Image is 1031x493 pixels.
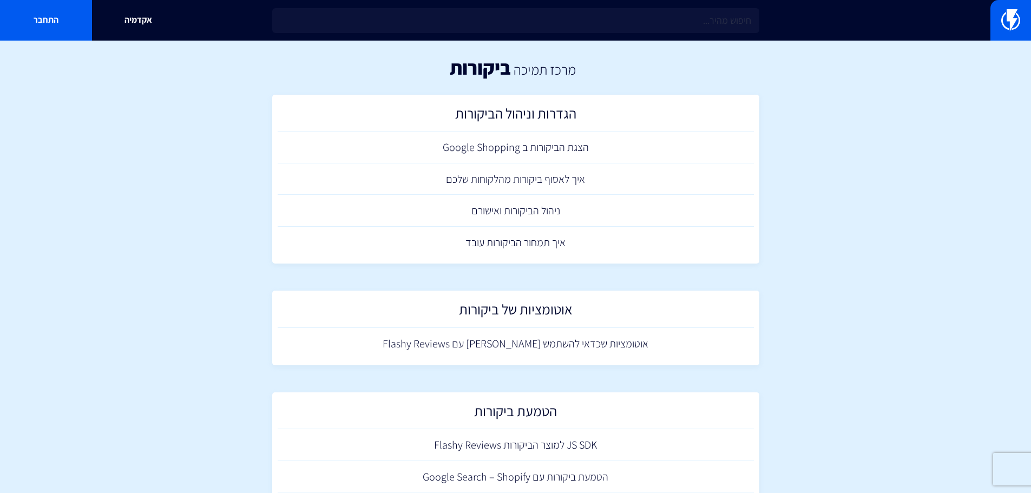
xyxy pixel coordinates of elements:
input: חיפוש מהיר... [272,8,759,33]
a: איך לאסוף ביקורות מהלקוחות שלכם [278,163,754,195]
h2: הגדרות וניהול הביקורות [283,106,748,127]
a: מרכז תמיכה [514,60,576,78]
a: הטמעת ביקורות עם Google Search – Shopify [278,461,754,493]
a: הצגת הביקורות ב Google Shopping [278,132,754,163]
h1: ביקורות [450,57,511,78]
h2: אוטומציות של ביקורות [283,301,748,323]
a: הטמעת ביקורות [278,398,754,430]
a: הגדרות וניהול הביקורות [278,100,754,132]
a: אוטומציות שכדאי להשתמש [PERSON_NAME] עם Flashy Reviews [278,328,754,360]
a: ניהול הביקורות ואישורם [278,195,754,227]
a: אוטומציות של ביקורות [278,296,754,328]
a: JS SDK למוצר הביקורות Flashy Reviews [278,429,754,461]
h2: הטמעת ביקורות [283,403,748,424]
a: איך תמחור הביקורות עובד [278,227,754,259]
